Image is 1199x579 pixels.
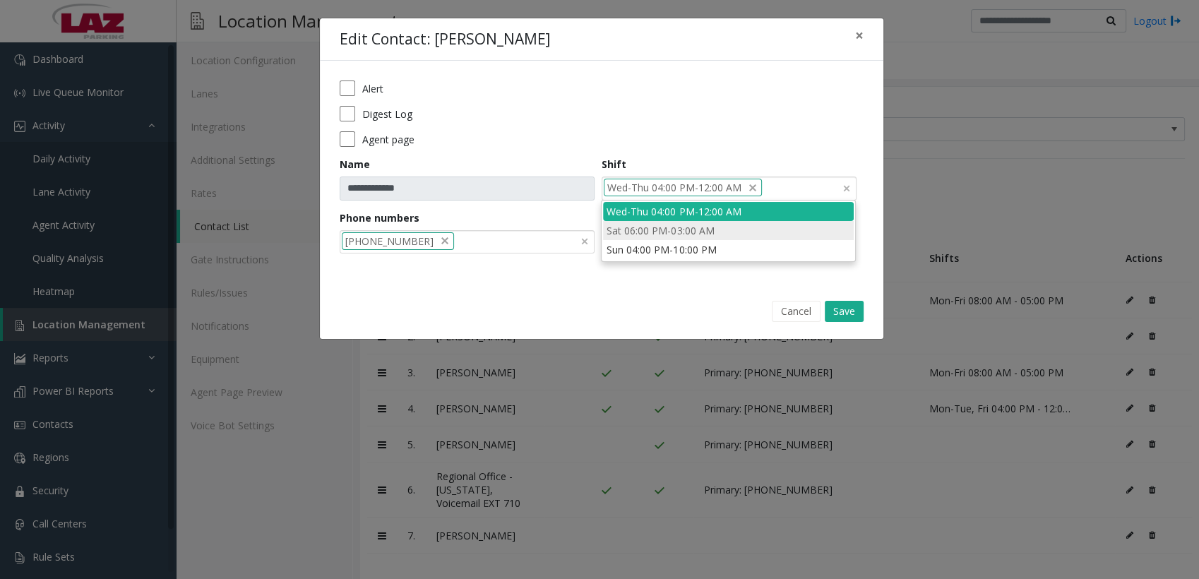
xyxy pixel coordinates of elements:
span: delete [747,180,758,195]
span: clear [580,234,590,249]
button: Save [825,301,864,322]
label: Phone numbers [340,210,419,225]
label: Alert [362,81,383,96]
label: Agent page [362,132,414,147]
button: Close [845,18,873,53]
h4: Edit Contact: [PERSON_NAME] [340,28,550,51]
li: Wed-Thu 04:00 PM-12:00 AM [603,202,854,221]
span: Wed-Thu 04:00 PM-12:00 AM [607,180,741,195]
span: [PHONE_NUMBER] [345,234,434,249]
span: × [855,25,864,45]
span: clear [842,181,852,196]
label: Shift [602,157,626,172]
label: Name [340,157,370,172]
span: delete [439,234,451,249]
button: Cancel [772,301,821,322]
label: Digest Log [362,107,412,121]
li: Sun 04:00 PM-10:00 PM [603,240,854,259]
li: Sat 06:00 PM-03:00 AM [603,221,854,240]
